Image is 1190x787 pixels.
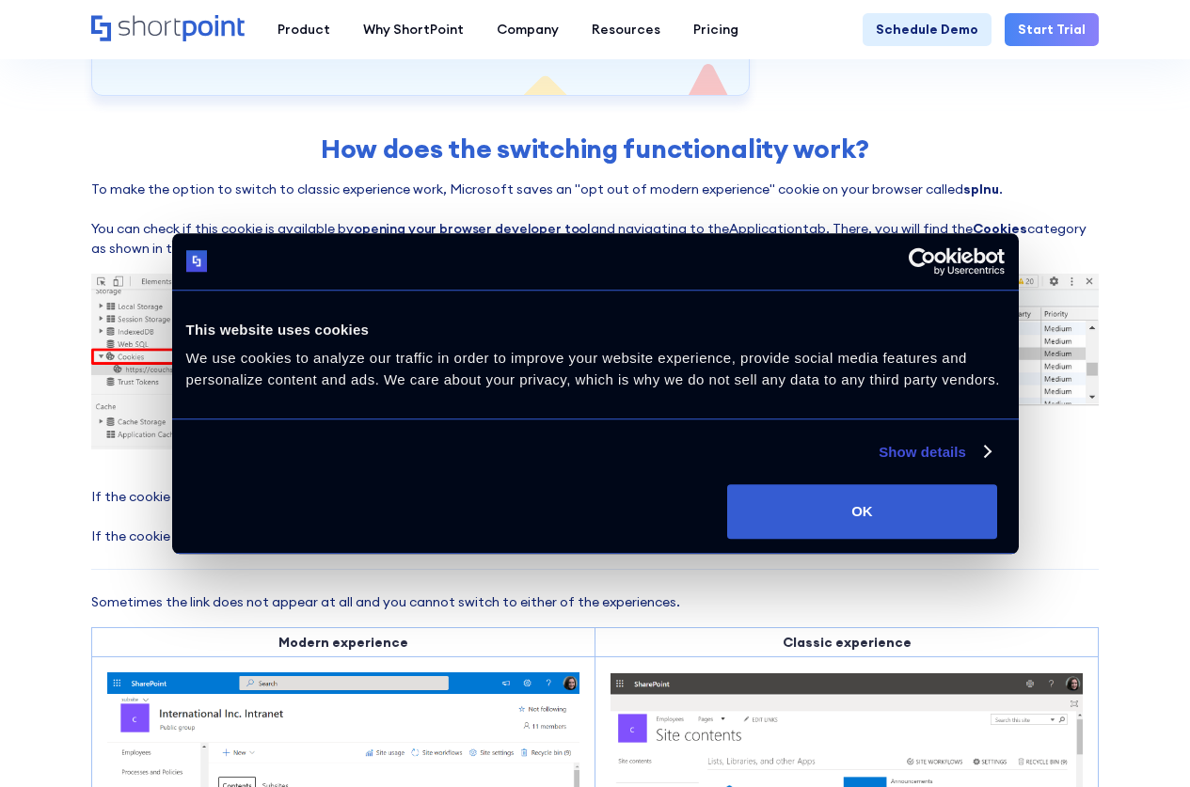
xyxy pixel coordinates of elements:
div: Resources [592,20,660,39]
a: Usercentrics Cookiebot - opens in a new window [840,247,1005,275]
a: Pricing [676,13,754,46]
a: Why ShortPoint [346,13,480,46]
h2: How does the switching functionality work? [243,134,948,164]
strong: splnu [963,181,999,197]
p: Sometimes the link does not appear at all and you cannot switch to either of the experiences. [91,592,1099,612]
div: This website uses cookies [186,319,1005,341]
a: Schedule Demo [863,13,992,46]
p: To make the option to switch to classic experience work, Microsoft saves an "opt out of modern ex... [91,180,1099,259]
a: Show details [879,441,990,464]
span: We use cookies to analyze our traffic in order to improve your website experience, provide social... [186,350,1000,387]
p: If the cookie does not exist, or its value is , you are in the . If the cookie has a value of you... [91,487,1099,546]
a: Home [91,15,245,43]
a: Resources [575,13,676,46]
button: OK [727,484,997,539]
div: Why ShortPoint [363,20,464,39]
div: Product [278,20,330,39]
a: Product [261,13,346,46]
strong: Cookies [973,220,1027,237]
div: Pricing [693,20,738,39]
a: opening your browser developer tool [354,220,591,237]
div: Company [497,20,559,39]
strong: Classic experience [783,634,912,651]
a: Company [480,13,575,46]
iframe: Chat Widget [1096,697,1190,787]
span: Application [729,220,802,237]
a: Start Trial [1005,13,1099,46]
img: logo [186,251,208,273]
strong: Modern experience [278,634,408,651]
